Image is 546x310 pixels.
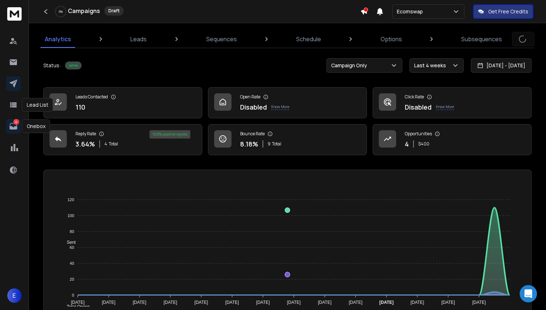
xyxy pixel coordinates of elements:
tspan: [DATE] [71,300,84,305]
a: Reply Rate3.64%4Total100% positive replies [43,124,202,155]
tspan: [DATE] [225,300,239,305]
a: Leads Contacted110 [43,87,202,118]
button: E [7,288,22,303]
span: Sent [61,240,76,245]
tspan: 20 [70,277,74,281]
p: Get Free Credits [488,8,528,15]
tspan: [DATE] [411,300,424,305]
tspan: [DATE] [379,300,394,305]
tspan: 0 [72,293,74,297]
tspan: [DATE] [441,300,455,305]
p: 4 [405,139,409,149]
tspan: 60 [70,245,74,250]
a: Sequences [202,30,241,48]
div: Active [65,61,82,69]
span: Total [109,141,118,147]
span: Total Opens [61,304,90,309]
tspan: [DATE] [133,300,146,305]
div: Open Intercom Messenger [520,285,537,302]
p: Leads [130,35,147,43]
a: Analytics [40,30,75,48]
tspan: 120 [68,198,74,202]
h1: Campaigns [68,7,100,15]
p: Reply Rate [75,131,96,137]
a: Opportunities4$400 [373,124,532,155]
tspan: 80 [70,229,74,234]
p: Status: [43,62,61,69]
div: Onebox [22,119,50,133]
p: 4 [13,119,19,125]
p: Subsequences [461,35,502,43]
p: Open Rate [240,94,260,100]
tspan: 40 [70,261,74,266]
tspan: 100 [68,213,74,218]
p: Ecomswap [397,8,426,15]
button: Get Free Credits [473,4,533,19]
a: Subsequences [457,30,506,48]
a: Leads [126,30,151,48]
a: Open RateDisabledKnow More [208,87,367,118]
p: Disabled [405,102,432,112]
p: Disabled [240,102,267,112]
p: 0 % [59,9,63,14]
p: Know More [436,104,454,110]
tspan: [DATE] [102,300,116,305]
a: 4 [6,119,21,133]
p: 3.64 % [75,139,95,149]
span: 9 [268,141,270,147]
div: Draft [104,6,123,16]
tspan: [DATE] [256,300,270,305]
div: 100 % positive replies [149,130,190,139]
button: [DATE] - [DATE] [471,58,532,73]
p: Campaign Only [331,62,370,69]
p: Last 4 weeks [414,62,449,69]
a: Schedule [292,30,325,48]
tspan: [DATE] [318,300,331,305]
tspan: [DATE] [349,300,363,305]
p: 8.18 % [240,139,258,149]
p: Opportunities [405,131,432,137]
a: Click RateDisabledKnow More [373,87,532,118]
p: Bounce Rate [240,131,265,137]
p: Know More [271,104,289,110]
p: Analytics [45,35,71,43]
p: Options [381,35,402,43]
p: Schedule [296,35,321,43]
a: Bounce Rate8.18%9Total [208,124,367,155]
tspan: [DATE] [194,300,208,305]
span: 4 [104,141,107,147]
p: Leads Contacted [75,94,108,100]
p: $ 400 [418,141,429,147]
div: Lead List [22,98,53,112]
p: Sequences [206,35,237,43]
span: Total [272,141,281,147]
p: 110 [75,102,85,112]
tspan: [DATE] [164,300,177,305]
p: Click Rate [405,94,424,100]
tspan: [DATE] [472,300,486,305]
tspan: [DATE] [287,300,301,305]
a: Options [376,30,406,48]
